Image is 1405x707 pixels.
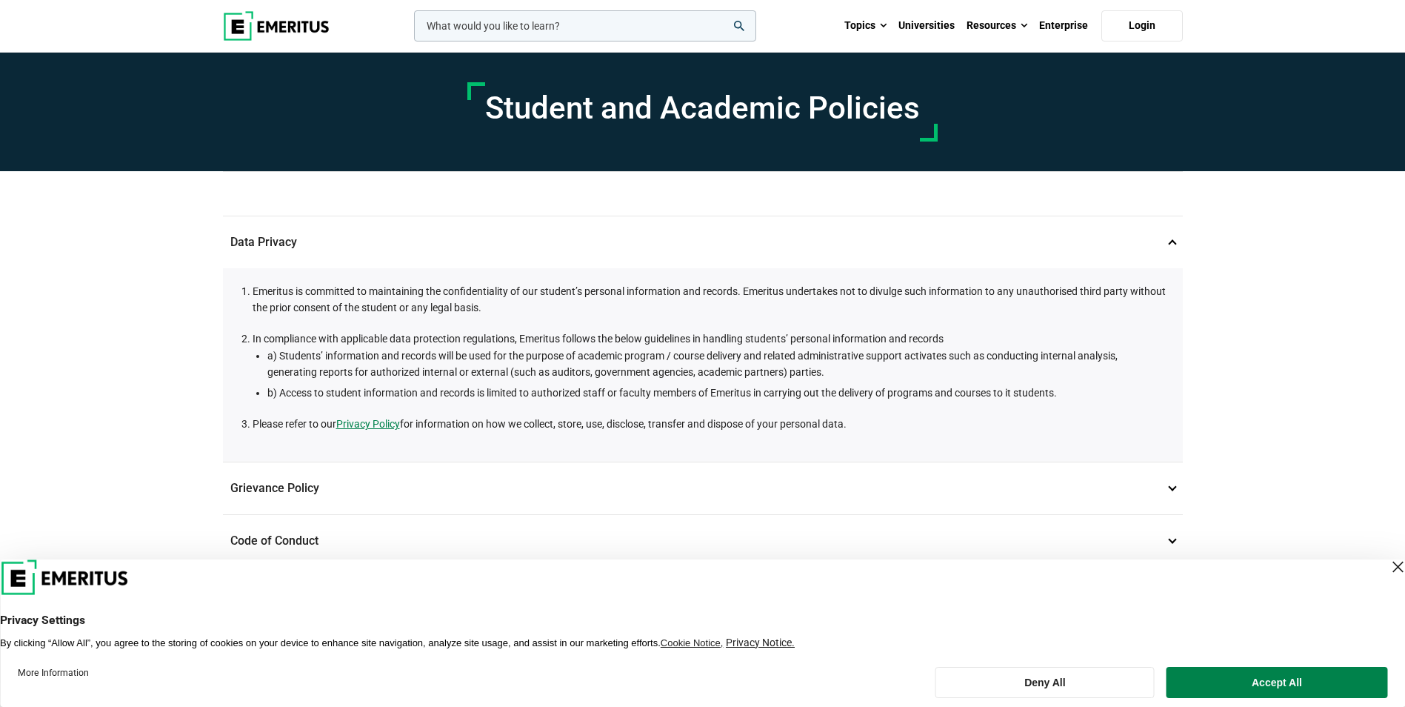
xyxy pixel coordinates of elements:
[223,216,1183,268] p: Data Privacy
[253,283,1168,316] li: Emeritus is committed to maintaining the confidentiality of our student’s personal information an...
[267,385,1168,401] li: b) Access to student information and records is limited to authorized staff or faculty members of...
[223,462,1183,514] p: Grievance Policy
[485,90,920,127] h1: Student and Academic Policies
[336,416,400,432] a: Privacy Policy
[253,331,1168,401] li: In compliance with applicable data protection regulations, Emeritus follows the below guidelines ...
[414,10,756,42] input: woocommerce-product-search-field-0
[223,515,1183,567] p: Code of Conduct
[1101,10,1183,42] a: Login
[253,416,1168,432] li: Please refer to our for information on how we collect, store, use, disclose, transfer and dispose...
[267,348,1168,381] li: a) Students’ information and records will be used for the purpose of academic program / course de...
